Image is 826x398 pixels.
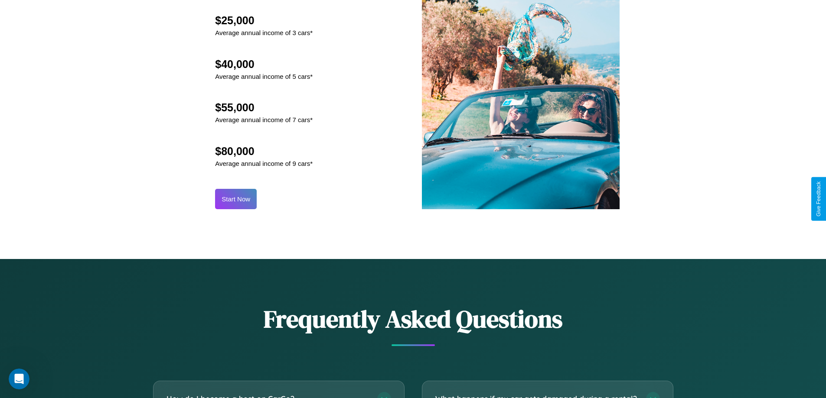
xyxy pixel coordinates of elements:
[816,181,822,217] div: Give Feedback
[215,158,313,169] p: Average annual income of 9 cars*
[215,58,313,71] h2: $40,000
[215,189,257,209] button: Start Now
[215,101,313,114] h2: $55,000
[215,27,313,39] p: Average annual income of 3 cars*
[9,369,29,389] iframe: Intercom live chat
[215,14,313,27] h2: $25,000
[153,302,673,336] h2: Frequently Asked Questions
[215,71,313,82] p: Average annual income of 5 cars*
[215,114,313,126] p: Average annual income of 7 cars*
[215,145,313,158] h2: $80,000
